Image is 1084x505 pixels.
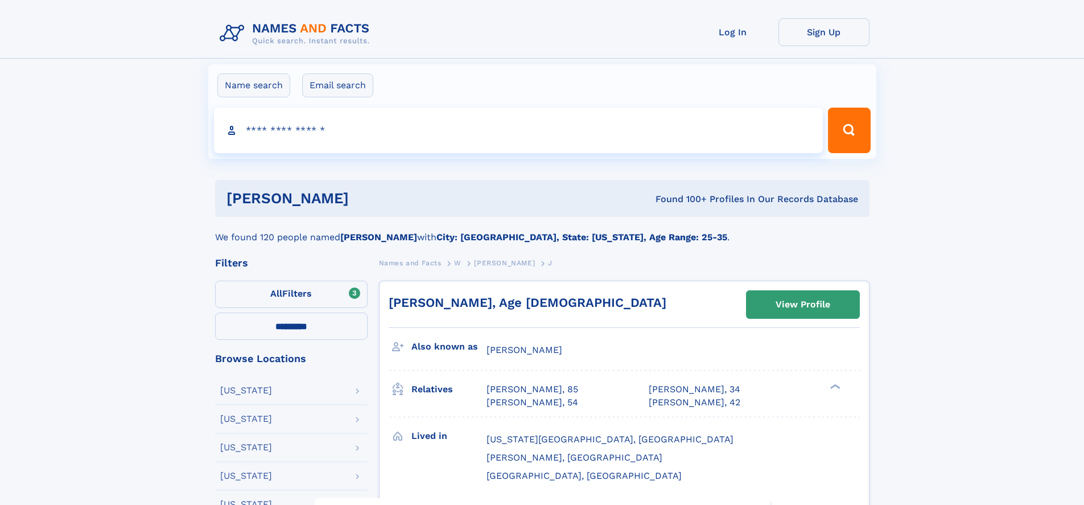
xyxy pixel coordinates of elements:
[454,256,461,270] a: W
[411,380,487,399] h3: Relatives
[226,191,502,206] h1: [PERSON_NAME]
[487,344,562,355] span: [PERSON_NAME]
[220,471,272,481] div: [US_STATE]
[776,291,830,318] div: View Profile
[215,354,368,364] div: Browse Locations
[487,396,578,409] a: [PERSON_NAME], 54
[220,386,272,395] div: [US_STATE]
[270,288,282,299] span: All
[747,291,859,318] a: View Profile
[379,256,442,270] a: Names and Facts
[411,337,487,356] h3: Also known as
[548,259,553,267] span: J
[220,414,272,424] div: [US_STATE]
[215,258,368,268] div: Filters
[487,383,578,396] a: [PERSON_NAME], 85
[649,383,740,396] a: [PERSON_NAME], 34
[215,281,368,308] label: Filters
[487,470,682,481] span: [GEOGRAPHIC_DATA], [GEOGRAPHIC_DATA]
[215,18,379,49] img: Logo Names and Facts
[220,443,272,452] div: [US_STATE]
[217,73,290,97] label: Name search
[487,452,662,463] span: [PERSON_NAME], [GEOGRAPHIC_DATA]
[340,232,417,243] b: [PERSON_NAME]
[302,73,373,97] label: Email search
[215,217,869,244] div: We found 120 people named with .
[649,396,740,409] a: [PERSON_NAME], 42
[828,108,870,153] button: Search Button
[487,434,733,445] span: [US_STATE][GEOGRAPHIC_DATA], [GEOGRAPHIC_DATA]
[214,108,823,153] input: search input
[474,259,535,267] span: [PERSON_NAME]
[778,18,869,46] a: Sign Up
[454,259,461,267] span: W
[411,426,487,446] h3: Lived in
[474,256,535,270] a: [PERSON_NAME]
[827,383,841,391] div: ❯
[502,193,858,206] div: Found 100+ Profiles In Our Records Database
[436,232,727,243] b: City: [GEOGRAPHIC_DATA], State: [US_STATE], Age Range: 25-35
[389,295,666,310] a: [PERSON_NAME], Age [DEMOGRAPHIC_DATA]
[687,18,778,46] a: Log In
